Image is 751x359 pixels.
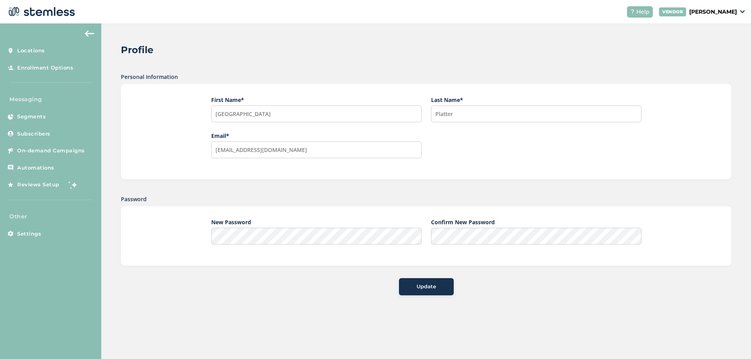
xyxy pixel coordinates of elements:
span: Settings [17,230,41,238]
span: Enrollment Options [17,64,73,72]
input: Enter First Name [211,105,422,122]
span: Update [417,283,436,291]
label: Last Name [431,96,641,104]
label: Personal Information [121,73,731,81]
div: VENDOR [659,7,686,16]
span: Reviews Setup [17,181,59,189]
label: First Name [211,96,422,104]
input: Enter Last Name [431,105,641,122]
span: Segments [17,113,46,121]
span: Automations [17,164,54,172]
span: On-demand Campaigns [17,147,85,155]
span: Subscribers [17,130,50,138]
p: [PERSON_NAME] [689,8,737,16]
input: Enter Email [211,141,422,158]
img: icon_down-arrow-small-66adaf34.svg [740,10,745,13]
span: Help [636,8,650,16]
label: Confirm New Password [431,218,641,226]
img: icon-help-white-03924b79.svg [630,9,635,14]
button: Update [399,278,454,295]
label: Email [211,132,422,140]
label: Password [121,195,731,203]
label: New Password [211,218,422,226]
img: icon-arrow-back-accent-c549486e.svg [85,30,94,37]
iframe: Chat Widget [712,321,751,359]
img: logo-dark-0685b13c.svg [6,4,75,20]
img: glitter-stars-b7820f95.gif [65,177,81,193]
span: Locations [17,47,45,55]
h2: Profile [121,43,153,57]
